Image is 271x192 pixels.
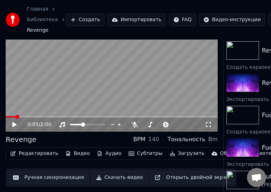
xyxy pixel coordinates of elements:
[126,149,165,158] button: Субтитры
[27,16,58,23] a: Библиотека
[6,134,36,144] div: Revenge
[247,168,266,187] a: Открытый чат
[7,149,61,158] button: Редактировать
[8,171,89,184] button: Ручная синхронизация
[92,171,148,184] button: Скачать видео
[133,135,145,144] div: BPM
[28,121,45,128] div: /
[167,149,207,158] button: Загрузить
[150,171,234,184] button: Открыть двойной экран
[27,6,48,13] a: Главная
[40,121,51,128] span: 2:00
[63,149,93,158] button: Видео
[148,135,159,144] div: 140
[107,13,166,26] button: Импортировать
[28,121,39,128] span: 0:05
[169,13,196,26] button: FAQ
[66,13,105,26] button: Создать
[27,27,48,34] span: Revenge
[167,135,205,144] div: Тональность
[27,6,66,34] nav: breadcrumb
[6,13,20,27] img: youka
[199,13,265,26] button: Видео-инструкции
[208,135,218,144] div: Bm
[94,149,124,158] button: Аудио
